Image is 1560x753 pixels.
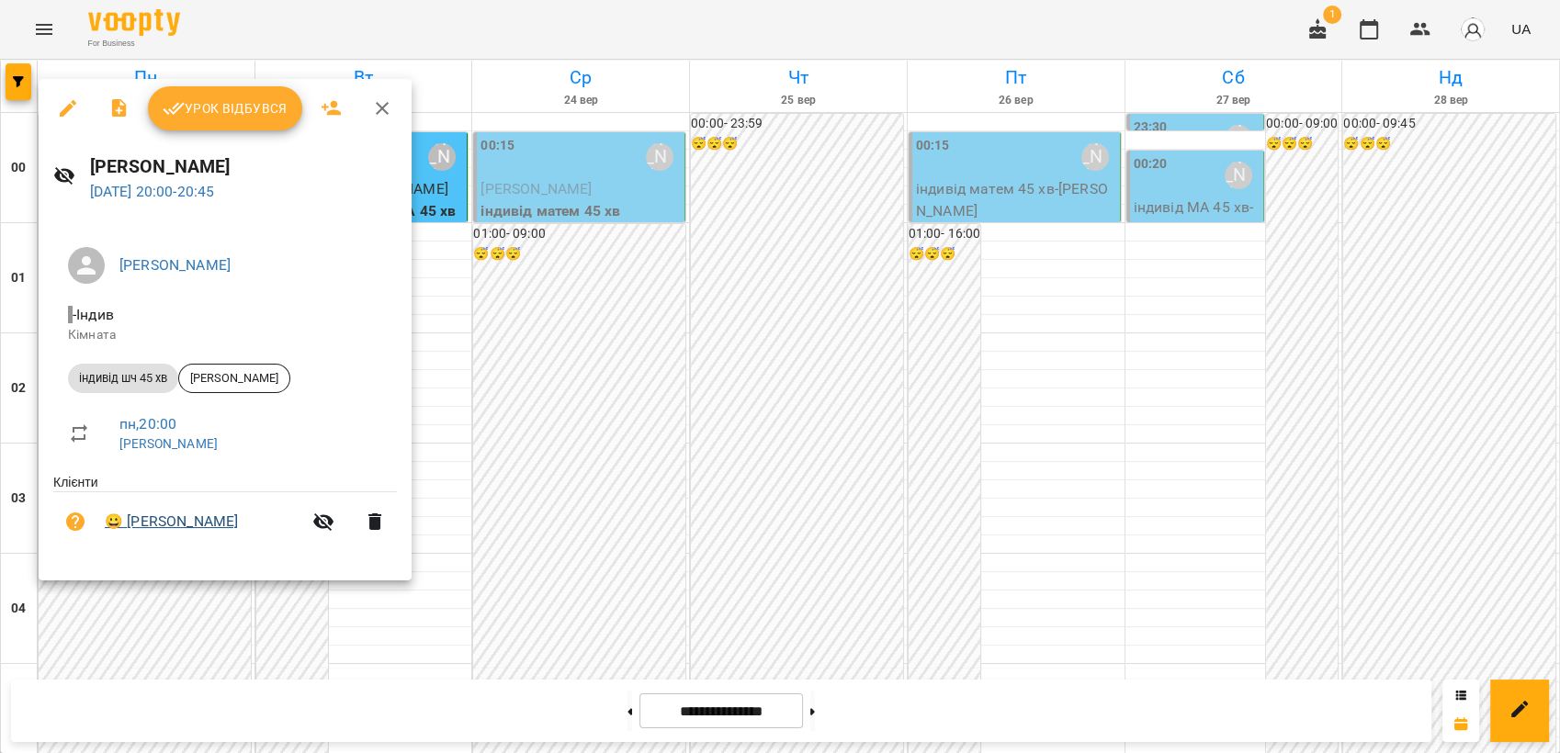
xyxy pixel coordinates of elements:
[53,500,97,544] button: Візит ще не сплачено. Додати оплату?
[68,370,178,387] span: індивід шч 45 хв
[68,326,382,344] p: Кімната
[163,97,288,119] span: Урок відбувся
[68,306,118,323] span: - Індив
[119,436,218,451] a: [PERSON_NAME]
[90,183,215,200] a: [DATE] 20:00-20:45
[179,370,289,387] span: [PERSON_NAME]
[119,256,231,274] a: [PERSON_NAME]
[119,415,176,433] a: пн , 20:00
[178,364,290,393] div: [PERSON_NAME]
[105,511,238,533] a: 😀 [PERSON_NAME]
[53,473,397,558] ul: Клієнти
[90,152,397,181] h6: [PERSON_NAME]
[148,86,302,130] button: Урок відбувся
